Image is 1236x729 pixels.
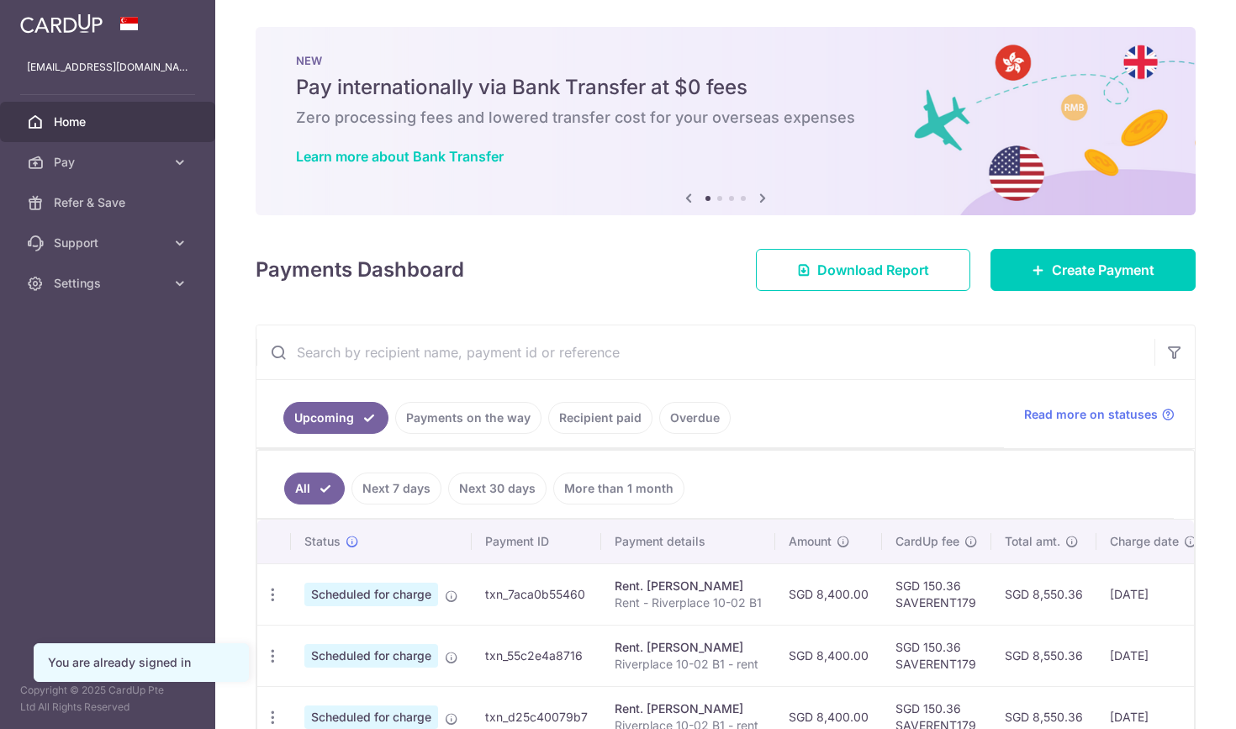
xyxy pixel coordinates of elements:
div: Rent. [PERSON_NAME] [615,639,762,656]
h6: Zero processing fees and lowered transfer cost for your overseas expenses [296,108,1155,128]
span: Amount [789,533,832,550]
a: More than 1 month [553,473,684,504]
td: SGD 8,550.36 [991,563,1096,625]
td: txn_7aca0b55460 [472,563,601,625]
div: You are already signed in [48,654,235,671]
img: CardUp [20,13,103,34]
th: Payment ID [472,520,601,563]
span: Home [54,114,165,130]
a: Read more on statuses [1024,406,1175,423]
div: Rent. [PERSON_NAME] [615,700,762,717]
span: Scheduled for charge [304,583,438,606]
span: Charge date [1110,533,1179,550]
span: Create Payment [1052,260,1154,280]
td: SGD 150.36 SAVERENT179 [882,625,991,686]
p: Rent - Riverplace 10-02 B1 [615,594,762,611]
a: All [284,473,345,504]
td: SGD 8,400.00 [775,625,882,686]
td: txn_55c2e4a8716 [472,625,601,686]
td: SGD 8,400.00 [775,563,882,625]
div: Rent. [PERSON_NAME] [615,578,762,594]
td: SGD 8,550.36 [991,625,1096,686]
span: Support [54,235,165,251]
h4: Payments Dashboard [256,255,464,285]
a: Upcoming [283,402,388,434]
h5: Pay internationally via Bank Transfer at $0 fees [296,74,1155,101]
span: CardUp fee [895,533,959,550]
span: Read more on statuses [1024,406,1158,423]
a: Create Payment [990,249,1196,291]
th: Payment details [601,520,775,563]
a: Next 7 days [351,473,441,504]
span: Settings [54,275,165,292]
span: Scheduled for charge [304,644,438,668]
a: Payments on the way [395,402,541,434]
img: Bank transfer banner [256,27,1196,215]
td: [DATE] [1096,625,1211,686]
input: Search by recipient name, payment id or reference [256,325,1154,379]
span: Download Report [817,260,929,280]
span: Pay [54,154,165,171]
a: Overdue [659,402,731,434]
span: Status [304,533,341,550]
span: Total amt. [1005,533,1060,550]
td: [DATE] [1096,563,1211,625]
p: Riverplace 10-02 B1 - rent [615,656,762,673]
span: Refer & Save [54,194,165,211]
td: SGD 150.36 SAVERENT179 [882,563,991,625]
a: Recipient paid [548,402,652,434]
span: Scheduled for charge [304,705,438,729]
a: Next 30 days [448,473,547,504]
p: [EMAIL_ADDRESS][DOMAIN_NAME] [27,59,188,76]
a: Download Report [756,249,970,291]
p: NEW [296,54,1155,67]
a: Learn more about Bank Transfer [296,148,504,165]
